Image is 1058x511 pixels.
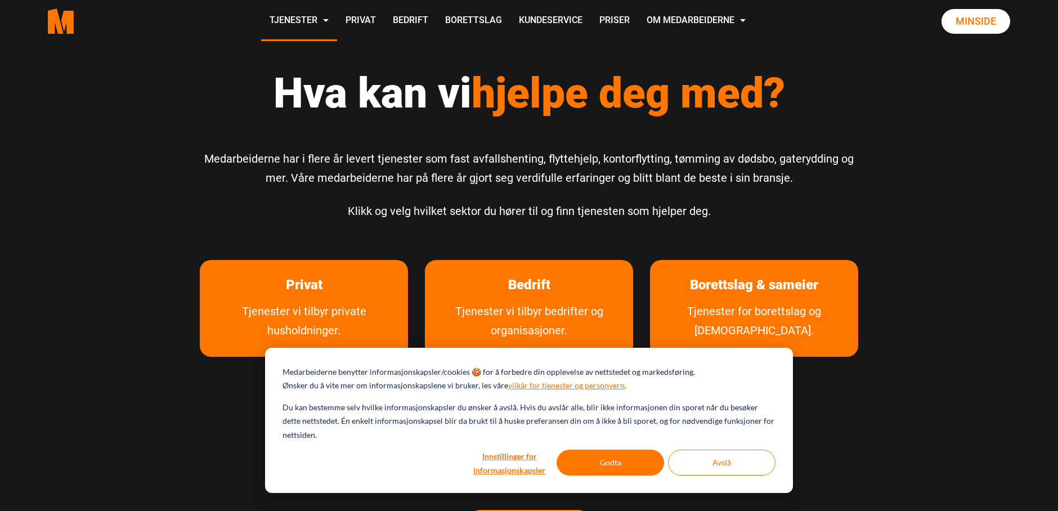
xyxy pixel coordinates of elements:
button: Godta [557,450,664,476]
div: Cookie banner [265,348,793,493]
a: Minside [942,9,1010,34]
p: Medarbeiderne benytter informasjonskapsler/cookies 🍪 for å forbedre din opplevelse av nettstedet ... [283,365,695,379]
a: vilkår for tjenester og personvern [508,379,625,393]
a: Om Medarbeiderne [638,1,754,41]
button: Innstillinger for informasjonskapsler [466,450,553,476]
h2: Sorteringboks [8,438,1050,468]
p: Sorteringsboks for tørr og ren oppbevaring av kildeavfallet. [8,477,1050,496]
a: Les mer om Borettslag & sameier [673,260,835,310]
a: Kundeservice [510,1,591,41]
a: Tjenester vi tilbyr private husholdninger [200,302,408,357]
p: Ønsker du å vite mer om informasjonskapslene vi bruker, les våre . [283,379,626,393]
p: Klikk og velg hvilket sektor du hører til og finn tjenesten som hjelper deg. [200,201,858,221]
a: Privat [337,1,384,41]
a: Tjenester [261,1,337,41]
button: Avslå [668,450,775,476]
h1: Hva kan vi [200,68,858,118]
p: Medarbeiderne har i flere år levert tjenester som fast avfallshenting, flyttehjelp, kontorflyttin... [200,149,858,187]
a: Bedrift [384,1,437,41]
span: hjelpe deg med? [472,68,785,118]
a: les mer om Bedrift [491,260,567,310]
a: Tjenester vi tilbyr bedrifter og organisasjoner [425,302,633,357]
a: les mer om Privat [269,260,339,310]
a: Tjenester for borettslag og sameier [650,302,858,357]
p: Du kan bestemme selv hvilke informasjonskapsler du ønsker å avslå. Hvis du avslår alle, blir ikke... [283,401,775,442]
a: Priser [591,1,638,41]
a: Borettslag [437,1,510,41]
